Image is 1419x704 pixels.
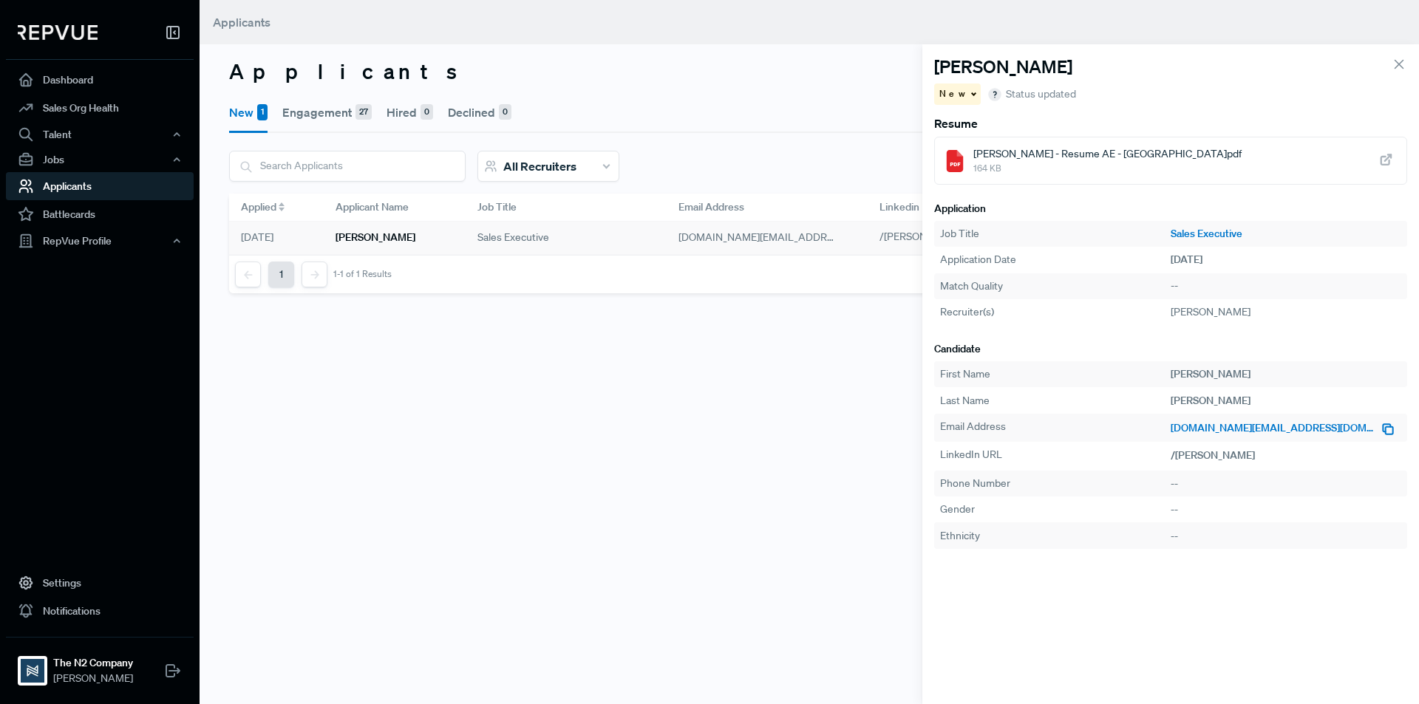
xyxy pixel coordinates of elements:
[477,230,549,245] span: Sales Executive
[678,230,929,244] span: [DOMAIN_NAME][EMAIL_ADDRESS][DOMAIN_NAME]
[934,343,1407,355] h6: Candidate
[229,59,1389,84] h3: Applicants
[229,194,324,222] div: Toggle SortBy
[939,87,968,100] span: New
[336,199,409,215] span: Applicant Name
[940,278,1171,294] div: Match Quality
[282,92,372,133] button: Engagement27
[229,92,268,133] button: New1
[241,199,276,215] span: Applied
[6,597,194,625] a: Notifications
[934,137,1407,185] a: [PERSON_NAME] - Resume AE - [GEOGRAPHIC_DATA]pdf164 KB
[940,366,1171,382] div: First Name
[213,15,270,30] span: Applicants
[448,92,511,133] button: Declined0
[53,671,133,686] span: [PERSON_NAME]
[1171,366,1401,382] div: [PERSON_NAME]
[973,162,1242,175] span: 164 KB
[268,262,294,287] button: 1
[940,476,1171,491] div: Phone Number
[477,199,517,215] span: Job Title
[940,528,1171,544] div: Ethnicity
[235,262,392,287] nav: pagination
[6,200,194,228] a: Battlecards
[940,252,1171,267] div: Application Date
[257,104,268,120] div: 1
[940,393,1171,409] div: Last Name
[934,117,1407,131] h6: Resume
[6,94,194,122] a: Sales Org Health
[18,25,98,40] img: RepVue
[973,146,1242,162] span: [PERSON_NAME] - Resume AE - [GEOGRAPHIC_DATA]pdf
[355,104,372,120] div: 27
[1171,305,1250,318] span: [PERSON_NAME]
[1171,502,1401,517] div: --
[503,159,576,174] span: All Recruiters
[336,231,415,244] h6: [PERSON_NAME]
[6,228,194,253] button: RepVue Profile
[1006,86,1076,102] span: Status updated
[1171,278,1401,294] div: --
[879,230,964,243] span: /[PERSON_NAME]
[387,92,433,133] button: Hired0
[1171,528,1401,544] div: --
[1171,226,1401,242] a: Sales Executive
[421,104,433,120] div: 0
[21,659,44,683] img: The N2 Company
[940,226,1171,242] div: Job Title
[6,122,194,147] button: Talent
[302,262,327,287] button: Next
[940,447,1171,465] div: LinkedIn URL
[940,304,1171,320] div: Recruiter(s)
[6,637,194,692] a: The N2 CompanyThe N2 Company[PERSON_NAME]
[940,419,1171,437] div: Email Address
[235,262,261,287] button: Previous
[230,151,465,180] input: Search Applicants
[940,502,1171,517] div: Gender
[1171,252,1401,267] div: [DATE]
[1171,448,1255,462] span: /[PERSON_NAME]
[6,66,194,94] a: Dashboard
[879,230,981,243] a: /[PERSON_NAME]
[1171,448,1272,462] a: /[PERSON_NAME]
[1171,393,1401,409] div: [PERSON_NAME]
[678,199,744,215] span: Email Address
[6,147,194,172] button: Jobs
[879,199,919,215] span: Linkedin
[6,569,194,597] a: Settings
[53,655,133,671] strong: The N2 Company
[934,202,1407,215] h6: Application
[1171,476,1401,491] div: --
[6,172,194,200] a: Applicants
[934,56,1072,78] h4: [PERSON_NAME]
[333,269,392,279] div: 1-1 of 1 Results
[499,104,511,120] div: 0
[229,222,324,255] div: [DATE]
